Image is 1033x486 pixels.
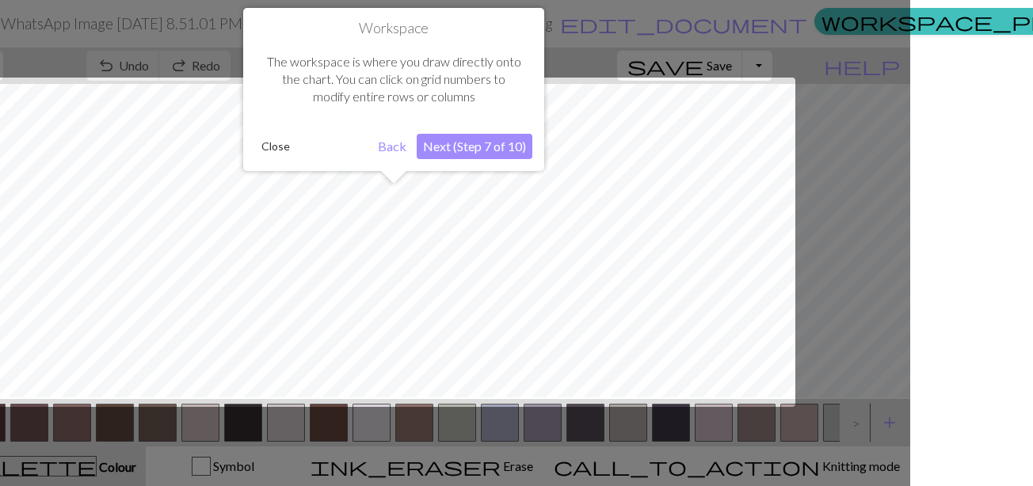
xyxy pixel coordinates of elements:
div: The workspace is where you draw directly onto the chart. You can click on grid numbers to modify ... [255,37,532,122]
button: Close [255,135,296,158]
button: Back [372,134,413,159]
button: Next (Step 7 of 10) [417,134,532,159]
h1: Workspace [255,20,532,37]
div: Workspace [243,8,544,171]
